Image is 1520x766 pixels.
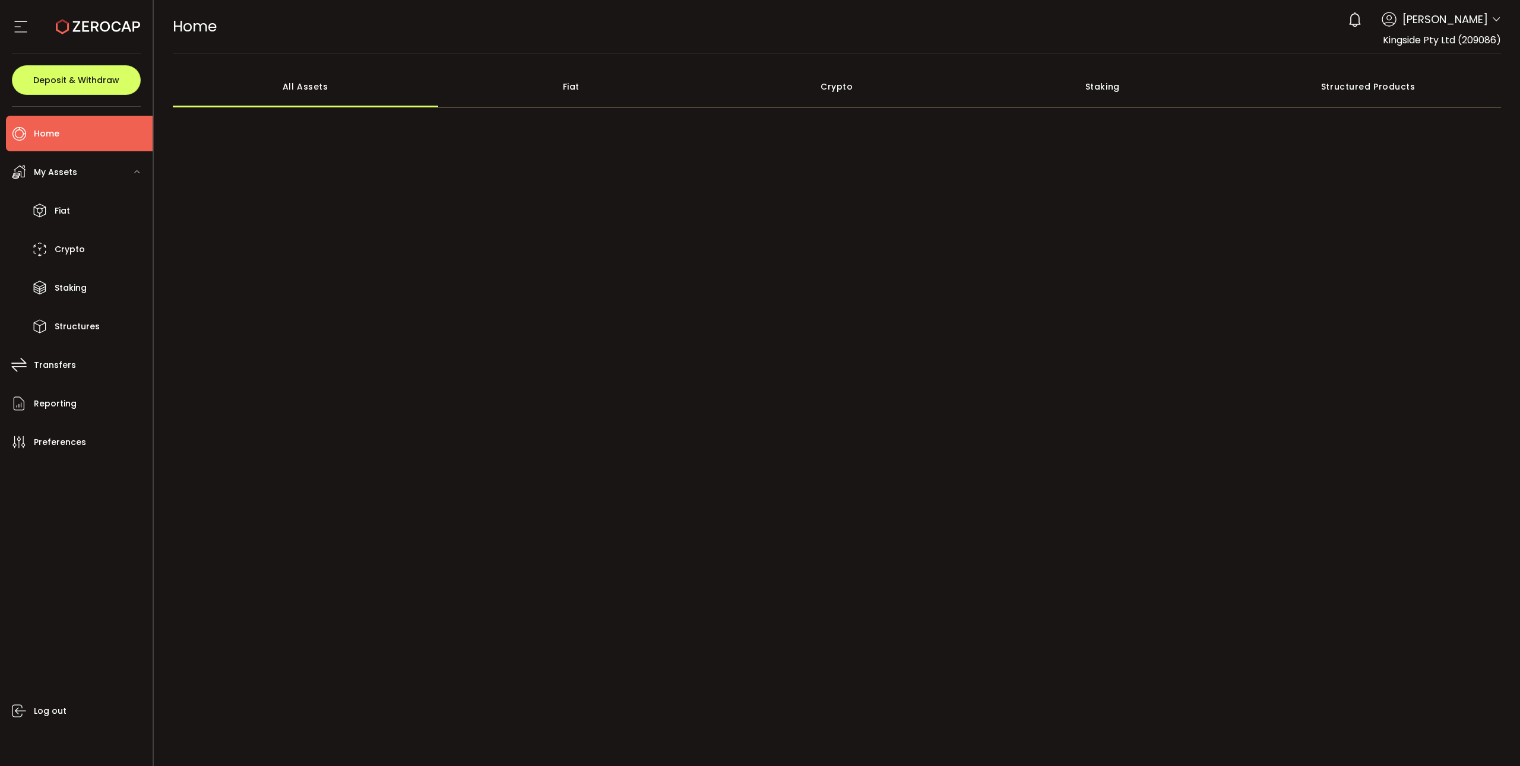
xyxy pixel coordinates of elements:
span: My Assets [34,164,77,181]
div: All Assets [173,66,439,107]
span: Staking [55,279,87,297]
button: Deposit & Withdraw [12,65,141,95]
span: Fiat [55,202,70,220]
span: Reporting [34,395,77,412]
span: Transfers [34,357,76,374]
span: Structures [55,318,100,335]
span: Crypto [55,241,85,258]
span: [PERSON_NAME] [1402,11,1488,27]
div: Staking [970,66,1236,107]
span: Home [173,16,217,37]
div: Crypto [704,66,970,107]
div: Fiat [438,66,704,107]
span: Preferences [34,434,86,451]
span: Home [34,125,59,142]
span: Deposit & Withdraw [33,76,119,84]
span: Log out [34,703,66,720]
span: Kingside Pty Ltd (209086) [1383,33,1501,47]
div: Structured Products [1236,66,1502,107]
